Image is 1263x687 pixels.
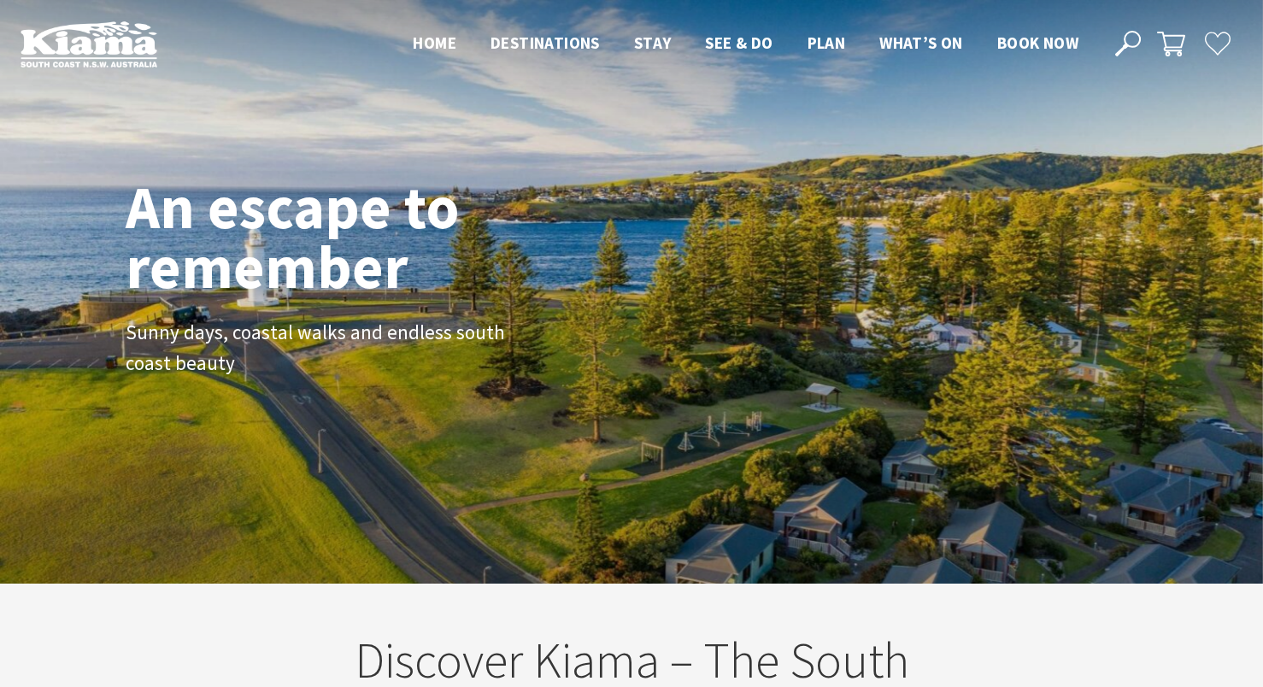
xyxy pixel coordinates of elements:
span: Plan [808,32,846,53]
img: Kiama Logo [21,21,157,68]
h1: An escape to remember [126,177,596,297]
span: See & Do [705,32,772,53]
span: What’s On [879,32,963,53]
span: Book now [997,32,1078,53]
span: Home [413,32,456,53]
span: Destinations [491,32,600,53]
span: Stay [634,32,672,53]
p: Sunny days, coastal walks and endless south coast beauty [126,317,510,380]
nav: Main Menu [396,30,1096,58]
